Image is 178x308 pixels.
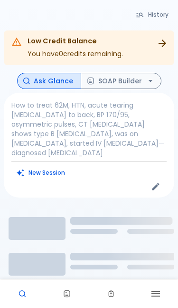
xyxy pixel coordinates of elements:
div: You have 0 credits remaining. [28,33,123,62]
button: Ask Glance [17,73,81,89]
button: Clears all inputs and results. [11,166,71,179]
div: Low Credit Balance [28,36,123,47]
p: How to treat 62M, HTN, acute tearing [MEDICAL_DATA] to back, BP 170/95, asymmetric pulses, CT [ME... [11,100,167,158]
button: Edit [149,179,163,194]
button: History [131,8,174,21]
button: SOAP Builder [81,73,161,89]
